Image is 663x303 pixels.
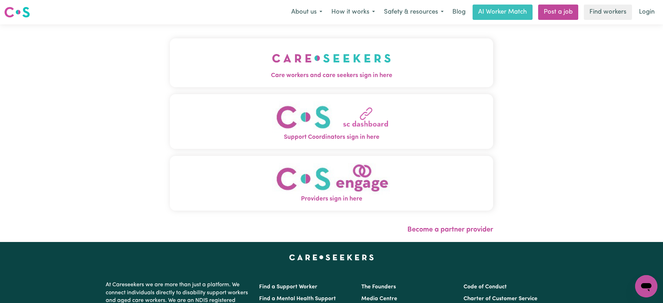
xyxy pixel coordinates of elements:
img: Careseekers logo [4,6,30,18]
button: Safety & resources [379,5,448,20]
a: Careseekers logo [4,4,30,20]
a: Login [635,5,659,20]
a: Post a job [538,5,578,20]
a: Charter of Customer Service [464,296,537,302]
a: Become a partner provider [407,226,493,233]
a: AI Worker Match [473,5,533,20]
button: About us [287,5,327,20]
a: The Founders [361,284,396,290]
span: Providers sign in here [170,195,493,204]
a: Careseekers home page [289,255,374,260]
span: Care workers and care seekers sign in here [170,71,493,80]
button: Providers sign in here [170,156,493,211]
a: Media Centre [361,296,397,302]
a: Find workers [584,5,632,20]
a: Find a Support Worker [259,284,317,290]
a: Blog [448,5,470,20]
button: Care workers and care seekers sign in here [170,38,493,87]
iframe: Button to launch messaging window [635,275,657,297]
button: Support Coordinators sign in here [170,94,493,149]
span: Support Coordinators sign in here [170,133,493,142]
a: Code of Conduct [464,284,507,290]
button: How it works [327,5,379,20]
